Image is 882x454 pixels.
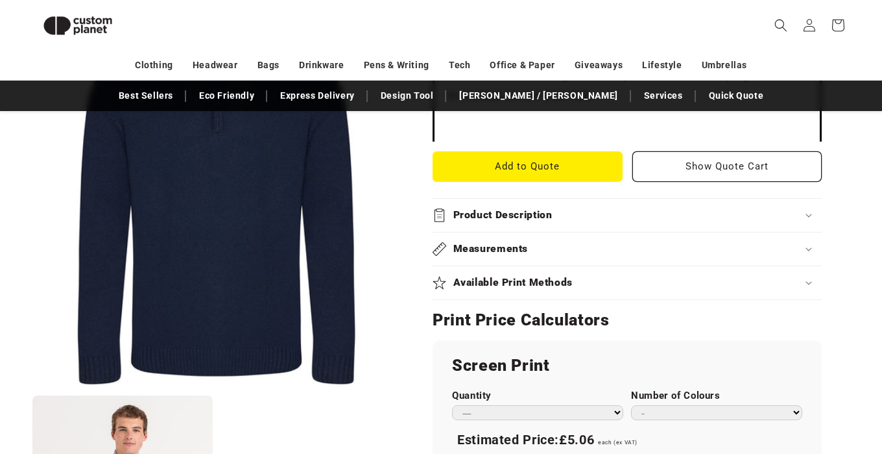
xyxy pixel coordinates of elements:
label: Number of Colours [631,390,802,402]
h2: Measurements [453,242,529,256]
iframe: Chat Widget [817,392,882,454]
a: Giveaways [575,54,623,77]
summary: Available Print Methods [433,266,822,299]
h2: Screen Print [452,355,802,376]
a: Services [638,84,689,107]
h2: Print Price Calculators [433,310,822,331]
a: Clothing [135,54,173,77]
a: Lifestyle [642,54,682,77]
button: Add to Quote [433,151,623,182]
span: each (ex VAT) [598,439,638,446]
div: Estimated Price: [452,427,802,454]
a: Headwear [193,54,238,77]
a: Pens & Writing [364,54,429,77]
a: [PERSON_NAME] / [PERSON_NAME] [453,84,624,107]
a: Drinkware [299,54,344,77]
label: Quantity [452,390,623,402]
summary: Product Description [433,199,822,232]
h2: Available Print Methods [453,276,573,290]
span: £5.06 [559,432,594,448]
iframe: Customer reviews powered by Trustpilot [447,116,807,129]
img: Custom Planet [32,5,123,46]
a: Eco Friendly [193,84,261,107]
a: Tech [449,54,470,77]
button: Show Quote Cart [632,151,822,182]
summary: Search [767,11,795,40]
a: Quick Quote [702,84,770,107]
summary: Measurements [433,233,822,266]
h2: Product Description [453,208,553,222]
a: Express Delivery [274,84,361,107]
a: Design Tool [374,84,440,107]
a: Umbrellas [702,54,747,77]
a: Best Sellers [112,84,180,107]
a: Bags [257,54,280,77]
a: Office & Paper [490,54,554,77]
